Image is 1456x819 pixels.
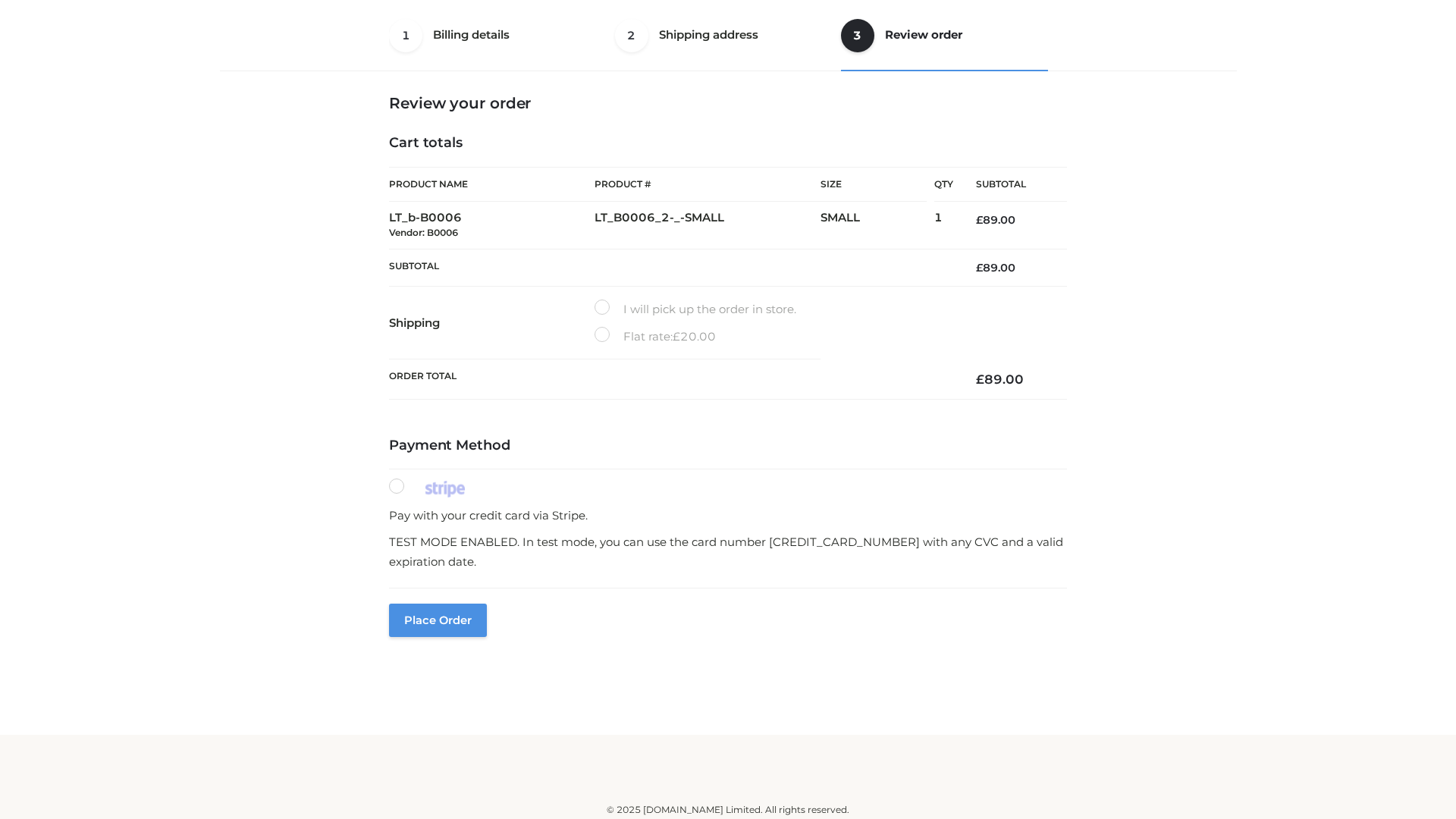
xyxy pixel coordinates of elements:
bdi: 89.00 [976,261,1015,275]
label: Flat rate: [595,327,716,347]
td: SMALL [821,202,934,249]
h3: Review your order [389,94,1067,112]
td: LT_b-B0006 [389,202,595,249]
bdi: 89.00 [976,372,1024,387]
th: Shipping [389,287,595,359]
span: £ [673,329,680,344]
th: Product # [595,167,821,202]
span: £ [976,372,984,387]
th: Subtotal [953,168,1067,202]
th: Qty [934,167,953,202]
div: © 2025 [DOMAIN_NAME] Limited. All rights reserved. [225,802,1231,817]
th: Product Name [389,167,595,202]
h4: Payment Method [389,438,1067,454]
th: Size [821,168,927,202]
small: Vendor: B0006 [389,227,458,238]
bdi: 89.00 [976,213,1015,227]
label: I will pick up the order in store. [595,300,796,319]
button: Place order [389,604,487,637]
span: £ [976,213,983,227]
p: TEST MODE ENABLED. In test mode, you can use the card number [CREDIT_CARD_NUMBER] with any CVC an... [389,532,1067,571]
span: £ [976,261,983,275]
h4: Cart totals [389,135,1067,152]
th: Subtotal [389,249,953,286]
p: Pay with your credit card via Stripe. [389,506,1067,526]
td: LT_B0006_2-_-SMALL [595,202,821,249]
td: 1 [934,202,953,249]
bdi: 20.00 [673,329,716,344]
th: Order Total [389,359,953,400]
